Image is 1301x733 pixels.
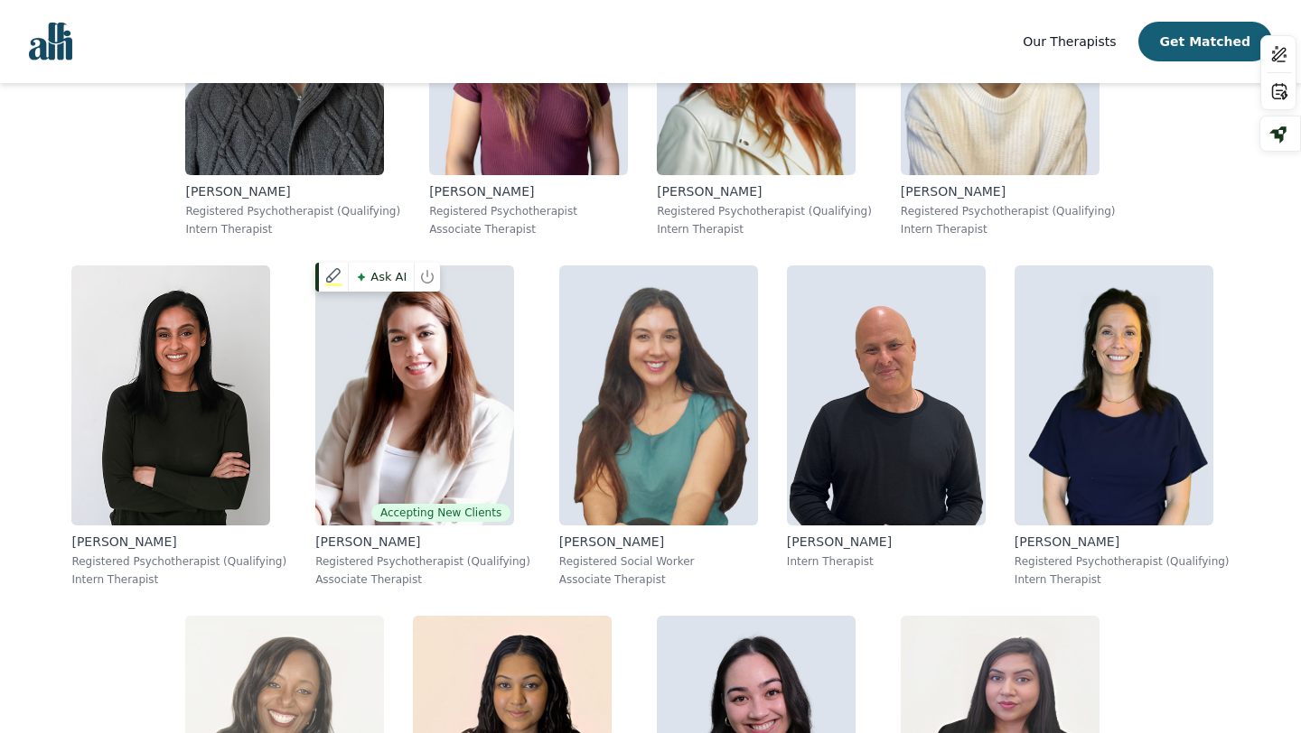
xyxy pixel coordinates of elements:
button: Get Matched [1138,22,1272,61]
p: Intern Therapist [1015,572,1230,587]
p: Intern Therapist [185,222,400,237]
p: Registered Psychotherapist (Qualifying) [657,204,872,218]
a: Our Therapists [1023,31,1116,52]
p: [PERSON_NAME] [559,533,758,551]
img: Julia_Finetti [1015,265,1213,525]
p: Intern Therapist [901,222,1116,237]
p: [PERSON_NAME] [901,182,1116,200]
img: Mandeep_Lalli [71,265,270,525]
p: Registered Psychotherapist (Qualifying) [901,204,1116,218]
p: [PERSON_NAME] [315,533,530,551]
p: Registered Psychotherapist [429,204,628,218]
p: [PERSON_NAME] [657,182,872,200]
a: Amrit_Bhangoo[PERSON_NAME]Registered Social WorkerAssociate Therapist [545,251,772,601]
p: [PERSON_NAME] [71,533,286,551]
a: Julia_Finetti[PERSON_NAME]Registered Psychotherapist (Qualifying)Intern Therapist [1000,251,1244,601]
p: [PERSON_NAME] [1015,533,1230,551]
p: Associate Therapist [429,222,628,237]
p: Intern Therapist [71,572,286,587]
p: Associate Therapist [559,572,758,587]
p: Associate Therapist [315,572,530,587]
p: Registered Social Worker [559,554,758,569]
p: Registered Psychotherapist (Qualifying) [71,554,286,569]
p: Registered Psychotherapist (Qualifying) [185,204,400,218]
span: Accepting New Clients [371,504,510,522]
p: Registered Psychotherapist (Qualifying) [315,554,530,569]
a: Jeff_Watson[PERSON_NAME]Intern Therapist [772,251,1000,601]
span: Ask AI [352,265,410,289]
p: [PERSON_NAME] [429,182,628,200]
img: Ava_Pouyandeh [315,265,514,525]
img: Amrit_Bhangoo [559,265,758,525]
p: Intern Therapist [657,222,872,237]
img: Jeff_Watson [787,265,986,525]
span: Our Therapists [1023,34,1116,49]
img: alli logo [29,23,72,60]
a: Ava_PouyandehAccepting New Clients[PERSON_NAME]Registered Psychotherapist (Qualifying)Associate T... [301,251,545,601]
p: Registered Psychotherapist (Qualifying) [1015,554,1230,569]
p: [PERSON_NAME] [787,533,986,551]
p: Intern Therapist [787,554,986,569]
p: [PERSON_NAME] [185,182,400,200]
a: Mandeep_Lalli[PERSON_NAME]Registered Psychotherapist (Qualifying)Intern Therapist [57,251,301,601]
